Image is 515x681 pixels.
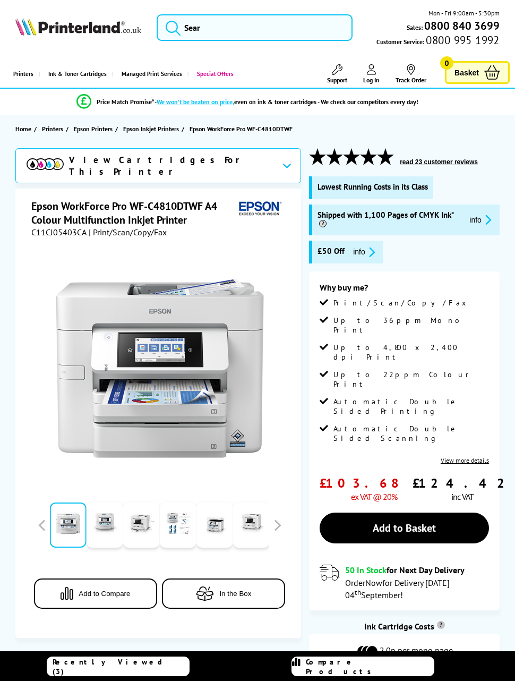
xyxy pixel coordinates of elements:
a: Special Offers [187,61,239,88]
span: Sales: [407,22,423,32]
b: 0800 840 3699 [424,19,500,33]
a: Log In [363,64,380,84]
span: Up to 4,800 x 2,400 dpi Print [333,343,489,362]
span: Shipped with 1,100 Pages of CMYK Ink* [317,210,461,230]
a: Epson Inkjet Printers [123,123,182,134]
span: Now [365,577,382,588]
button: promo-description [466,214,494,226]
a: Track Order [396,64,426,84]
span: Order for Delivery [DATE] 04 September! [345,577,450,600]
span: Customer Service: [376,35,499,47]
span: View Cartridges For This Printer [69,154,273,177]
span: We won’t be beaten on price, [157,98,234,106]
img: Epson [235,199,284,219]
button: read 23 customer reviews [397,158,481,166]
span: Epson Printers [74,123,113,134]
a: Add to Basket [320,513,489,543]
span: Mon - Fri 9:00am - 5:30pm [428,8,500,18]
span: 0800 995 1992 [424,35,499,45]
span: Log In [363,76,380,84]
a: Basket 0 [445,61,510,84]
a: Ink & Toner Cartridges [39,61,112,88]
a: Printers [42,123,66,134]
span: C11CJ05403CA [31,227,87,237]
span: Basket [454,65,479,80]
span: In the Box [219,590,251,598]
span: Home [15,123,31,134]
a: View more details [441,456,489,464]
span: Automatic Double Sided Scanning [333,424,489,443]
span: Automatic Double Sided Printing [333,397,489,416]
button: promo-description [350,246,378,258]
sup: Cost per page [437,621,445,629]
span: Lowest Running Costs in its Class [317,182,428,192]
span: Printers [42,123,63,134]
li: modal_Promise [5,92,490,111]
div: Why buy me? [320,282,489,298]
span: Epson Inkjet Printers [123,123,179,134]
div: modal_delivery [320,565,489,600]
sup: th [355,588,361,597]
span: Support [327,76,347,84]
span: 0 [440,56,453,70]
span: £50 Off [317,246,345,258]
a: Home [15,123,34,134]
a: Printerland Logo [15,18,141,38]
button: Add to Compare [34,578,157,609]
input: Sear [157,14,353,41]
span: £103.68 [320,475,397,491]
span: Epson WorkForce Pro WF-C4810DTWF [190,125,293,133]
a: Printers [5,61,39,88]
span: inc VAT [451,491,474,502]
a: Managed Print Services [112,61,187,88]
button: In the Box [162,578,285,609]
a: Recently Viewed (3) [47,657,190,676]
a: Compare Products [291,657,434,676]
img: cmyk-icon.svg [27,158,64,170]
span: Print/Scan/Copy/Fax [333,298,470,308]
span: ex VAT @ 20% [351,491,397,502]
div: for Next Day Delivery [345,565,489,575]
span: Ink & Toner Cartridges [48,61,107,88]
a: 0800 840 3699 [423,21,500,31]
span: Up to 36ppm Mono Print [333,316,489,335]
h1: Epson WorkForce Pro WF-C4810DTWF A4 Colour Multifunction Inkjet Printer [31,199,235,227]
span: £124.42 [413,475,512,491]
span: 2.0p per mono page [380,645,453,658]
div: Ink Cartridge Costs [309,621,500,632]
span: | Print/Scan/Copy/Fax [89,227,167,237]
span: Price Match Promise* [97,98,154,106]
img: Printerland Logo [15,18,141,36]
div: - even on ink & toner cartridges - We check our competitors every day! [154,98,418,106]
img: Epson WorkForce Pro WF-C4810DTWF [56,264,264,472]
span: Compare Products [306,657,434,676]
a: Support [327,64,347,84]
span: 50 In Stock [345,565,387,575]
span: Recently Viewed (3) [53,657,189,676]
span: Add to Compare [79,590,130,598]
span: Up to 22ppm Colour Print [333,370,489,389]
a: Epson Printers [74,123,115,134]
